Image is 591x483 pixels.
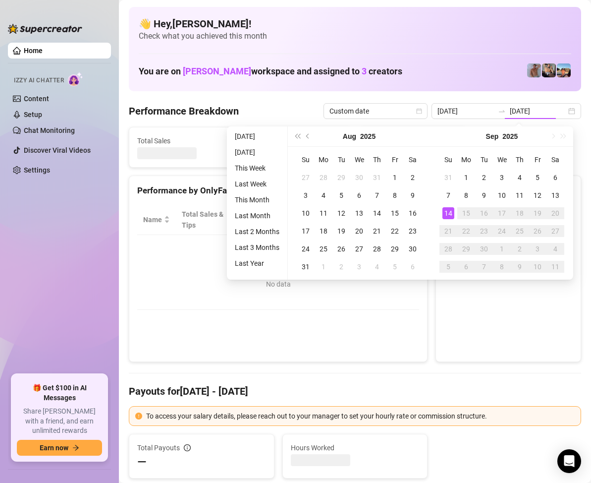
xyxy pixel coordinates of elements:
div: Sales by OnlyFans Creator [444,184,573,197]
img: Joey [527,63,541,77]
th: Name [137,205,176,235]
span: Check what you achieved this month [139,31,571,42]
span: arrow-right [72,444,79,451]
img: Zach [557,63,571,77]
span: Share [PERSON_NAME] with a friend, and earn unlimited rewards [17,407,102,436]
a: Home [24,47,43,55]
span: Messages Sent [368,135,458,146]
img: logo-BBDzfeDw.svg [8,24,82,34]
a: Discover Viral Videos [24,146,91,154]
th: Total Sales & Tips [176,205,238,235]
div: Open Intercom Messenger [557,449,581,473]
span: info-circle [184,444,191,451]
input: Start date [437,106,494,117]
span: Earn now [40,444,68,452]
span: 🎁 Get $100 in AI Messages [17,383,102,403]
th: Sales / Hour [303,205,353,235]
span: 3 [362,66,367,76]
span: to [498,107,506,115]
div: Est. Hours Worked [244,209,289,231]
h1: You are on workspace and assigned to creators [139,66,402,77]
th: Chat Conversion [354,205,420,235]
a: Setup [24,111,42,119]
span: Active Chats [252,135,342,146]
span: Chat Conversion [360,209,406,231]
span: Custom date [329,104,422,119]
span: calendar [416,108,422,114]
img: AI Chatter [68,72,83,86]
img: George [542,63,556,77]
div: Performance by OnlyFans Creator [137,184,419,197]
span: exclamation-circle [135,413,142,420]
div: To access your salary details, please reach out to your manager to set your hourly rate or commis... [146,411,575,422]
span: Izzy AI Chatter [14,76,64,85]
input: End date [510,106,566,117]
h4: Performance Breakdown [129,104,239,118]
a: Chat Monitoring [24,126,75,134]
span: Name [143,214,162,225]
button: Earn nowarrow-right [17,440,102,456]
h4: Payouts for [DATE] - [DATE] [129,384,581,398]
span: Hours Worked [291,442,420,453]
a: Settings [24,166,50,174]
div: No data [147,279,409,290]
a: Content [24,95,49,103]
h4: 👋 Hey, [PERSON_NAME] ! [139,17,571,31]
span: [PERSON_NAME] [183,66,251,76]
span: Total Sales [137,135,227,146]
span: Sales / Hour [309,209,339,231]
span: Total Payouts [137,442,180,453]
span: swap-right [498,107,506,115]
span: Total Sales & Tips [182,209,224,231]
span: — [137,454,147,470]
